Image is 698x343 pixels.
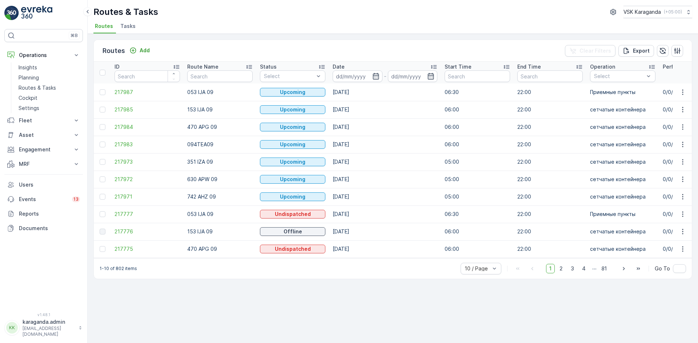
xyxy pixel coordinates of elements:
button: Add [127,46,153,55]
p: Routes & Tasks [19,84,56,91]
button: KKkaraganda.admin[EMAIL_ADDRESS][DOMAIN_NAME] [4,318,83,337]
td: 06:00 [441,136,514,153]
button: Upcoming [260,88,325,97]
td: сетчатыe контейнера [586,101,659,118]
span: 4 [579,264,589,273]
div: Toggle Row Selected [100,159,105,165]
a: Reports [4,207,83,221]
td: [DATE] [329,223,441,240]
button: Operations [4,48,83,62]
p: Upcoming [280,176,305,183]
td: 153 IJA 09 [184,223,256,240]
p: Asset [19,131,68,139]
a: Users [4,177,83,192]
p: Settings [19,105,39,112]
p: Fleet [19,117,68,124]
div: Toggle Row Selected [100,176,105,182]
div: Toggle Row Selected [100,229,105,234]
p: ( +05:00 ) [664,9,682,15]
input: dd/mm/yyyy [333,70,382,82]
div: Toggle Row Selected [100,246,105,252]
td: 05:00 [441,153,514,171]
td: [DATE] [329,101,441,118]
td: [DATE] [329,171,441,188]
p: Operations [19,52,68,59]
button: Undispatched [260,245,325,253]
p: Undispatched [275,211,311,218]
a: 217775 [115,245,180,253]
td: 22:00 [514,83,586,101]
td: [DATE] [329,118,441,136]
button: Fleet [4,113,83,128]
td: 22:00 [514,153,586,171]
button: Upcoming [260,105,325,114]
td: 470 APG 09 [184,118,256,136]
span: 217987 [115,89,180,96]
td: 06:00 [441,101,514,118]
p: Upcoming [280,141,305,148]
p: MRF [19,160,68,168]
p: 1-10 of 802 items [100,266,137,271]
td: 153 IJA 09 [184,101,256,118]
span: Tasks [120,23,136,30]
td: [DATE] [329,83,441,101]
td: 22:00 [514,136,586,153]
p: Events [19,196,68,203]
button: Engagement [4,142,83,157]
td: [DATE] [329,240,441,258]
td: 22:00 [514,101,586,118]
a: 217985 [115,106,180,113]
span: v 1.48.1 [4,313,83,317]
p: Users [19,181,80,188]
button: Clear Filters [565,45,615,57]
a: 217972 [115,176,180,183]
td: сетчатыe контейнера [586,136,659,153]
p: Date [333,63,345,70]
input: Search [517,70,583,82]
button: VSK Karaganda(+05:00) [623,6,692,18]
p: Add [140,47,150,54]
a: Insights [16,62,83,73]
a: 217971 [115,193,180,200]
td: 351 IZA 09 [184,153,256,171]
p: Upcoming [280,123,305,131]
td: 06:30 [441,205,514,223]
p: 13 [73,196,79,202]
p: Routes & Tasks [93,6,158,18]
td: сетчатыe контейнера [586,240,659,258]
a: Planning [16,73,83,83]
div: Toggle Row Selected [100,89,105,95]
span: Routes [95,23,113,30]
td: [DATE] [329,153,441,171]
p: ⌘B [71,33,78,38]
img: logo_light-DOdMpM7g.png [21,6,52,20]
a: 217776 [115,228,180,235]
input: Search [187,70,253,82]
p: Upcoming [280,158,305,166]
input: Search [115,70,180,82]
span: 217777 [115,211,180,218]
button: Upcoming [260,140,325,149]
td: Приемные пункты [586,83,659,101]
p: Select [594,73,644,80]
button: Undispatched [260,210,325,219]
p: Export [633,47,650,54]
td: Приемные пункты [586,205,659,223]
p: End Time [517,63,541,70]
button: Export [618,45,654,57]
p: Upcoming [280,106,305,113]
td: 053 IJA 09 [184,205,256,223]
p: [EMAIL_ADDRESS][DOMAIN_NAME] [23,326,75,337]
button: Upcoming [260,123,325,131]
span: 81 [598,264,610,273]
td: [DATE] [329,205,441,223]
button: Asset [4,128,83,142]
td: 22:00 [514,188,586,205]
td: 053 IJA 09 [184,83,256,101]
span: 2 [556,264,566,273]
p: Engagement [19,146,68,153]
button: Upcoming [260,158,325,166]
td: сетчатыe контейнера [586,171,659,188]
